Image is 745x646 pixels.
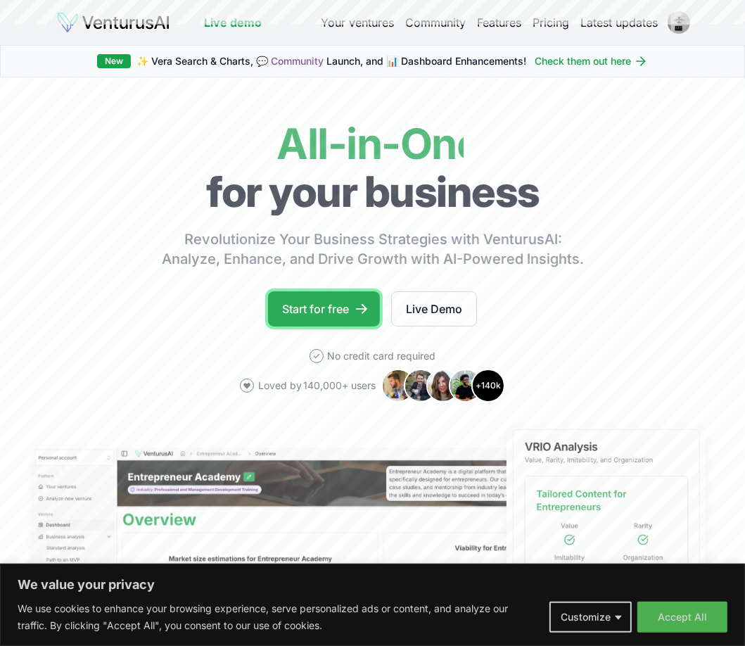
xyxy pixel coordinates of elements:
[449,369,483,403] img: Avatar 4
[381,369,415,403] img: Avatar 1
[391,291,477,327] a: Live Demo
[268,291,380,327] a: Start for free
[18,600,539,634] p: We use cookies to enhance your browsing experience, serve personalized ads or content, and analyz...
[637,602,727,633] button: Accept All
[18,576,727,593] p: We value your privacy
[136,54,526,68] span: ✨ Vera Search & Charts, 💬 Launch, and 📊 Dashboard Enhancements!
[97,54,131,68] div: New
[404,369,438,403] img: Avatar 2
[426,369,460,403] img: Avatar 3
[535,54,648,68] a: Check them out here
[549,602,632,633] button: Customize
[271,55,324,67] a: Community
